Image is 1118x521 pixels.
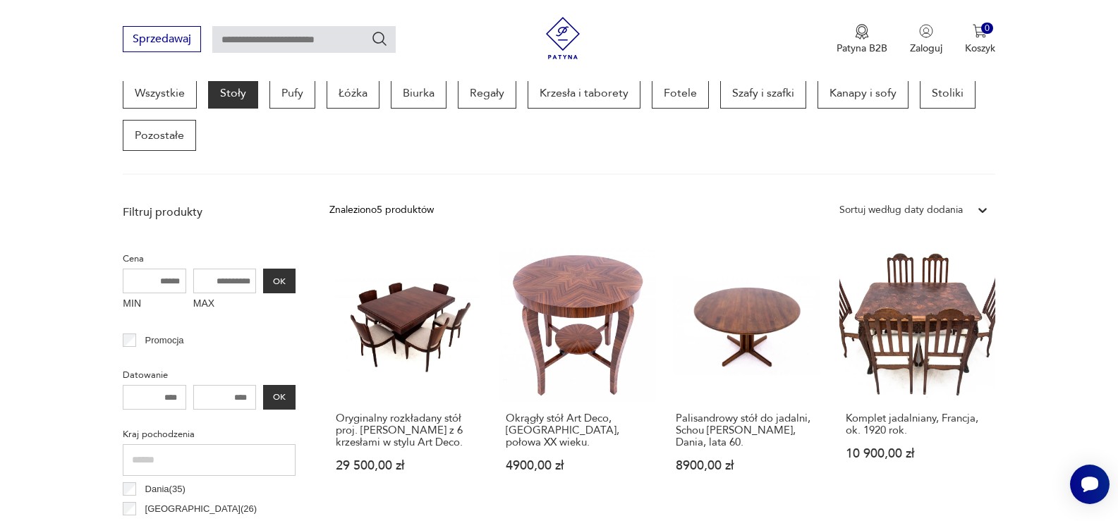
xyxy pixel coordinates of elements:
[910,24,942,55] button: Zaloguj
[336,412,479,448] h3: Oryginalny rozkładany stół proj. [PERSON_NAME] z 6 krzesłami w stylu Art Deco.
[676,460,819,472] p: 8900,00 zł
[123,367,296,383] p: Datowanie
[965,24,995,55] button: 0Koszyk
[837,42,887,55] p: Patyna B2B
[542,17,584,59] img: Patyna - sklep z meblami i dekoracjami vintage
[123,78,197,109] a: Wszystkie
[528,78,640,109] a: Krzesła i taborety
[145,482,186,497] p: Dania ( 35 )
[846,448,989,460] p: 10 900,00 zł
[846,412,989,436] h3: Komplet jadalniany, Francja, ok. 1920 rok.
[652,78,709,109] a: Fotele
[720,78,806,109] a: Szafy i szafki
[327,78,379,109] a: Łóżka
[391,78,446,109] a: Biurka
[920,78,976,109] a: Stoliki
[123,35,201,45] a: Sprzedawaj
[965,42,995,55] p: Koszyk
[837,24,887,55] a: Ikona medaluPatyna B2B
[269,78,315,109] a: Pufy
[263,269,296,293] button: OK
[818,78,909,109] a: Kanapy i sofy
[973,24,987,38] img: Ikona koszyka
[329,245,485,499] a: Oryginalny rozkładany stół proj. Louis Majorelle z 6 krzesłami w stylu Art Deco.Oryginalny rozkła...
[329,202,434,218] div: Znaleziono 5 produktów
[676,412,819,448] h3: Palisandrowy stół do jadalni, Schou [PERSON_NAME], Dania, lata 60.
[123,204,296,220] p: Filtruj produkty
[458,78,516,109] a: Regały
[669,245,825,499] a: Palisandrowy stół do jadalni, Schou Andersen, Dania, lata 60.Palisandrowy stół do jadalni, Schou ...
[123,251,296,266] p: Cena
[839,202,963,218] div: Sortuj według daty dodania
[123,120,196,151] a: Pozostałe
[1070,465,1110,504] iframe: Smartsupp widget button
[910,42,942,55] p: Zaloguj
[981,23,993,35] div: 0
[123,427,296,442] p: Kraj pochodzenia
[919,24,933,38] img: Ikonka użytkownika
[371,30,388,47] button: Szukaj
[336,460,479,472] p: 29 500,00 zł
[145,501,257,517] p: [GEOGRAPHIC_DATA] ( 26 )
[855,24,869,39] img: Ikona medalu
[499,245,655,499] a: Okrągły stół Art Deco, Polska, połowa XX wieku.Okrągły stół Art Deco, [GEOGRAPHIC_DATA], połowa X...
[208,78,258,109] a: Stoły
[123,26,201,52] button: Sprzedawaj
[145,333,184,348] p: Promocja
[263,385,296,410] button: OK
[837,24,887,55] button: Patyna B2B
[839,245,995,499] a: Komplet jadalniany, Francja, ok. 1920 rok.Komplet jadalniany, Francja, ok. 1920 rok.10 900,00 zł
[506,460,649,472] p: 4900,00 zł
[506,412,649,448] h3: Okrągły stół Art Deco, [GEOGRAPHIC_DATA], połowa XX wieku.
[123,293,186,316] label: MIN
[193,293,257,316] label: MAX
